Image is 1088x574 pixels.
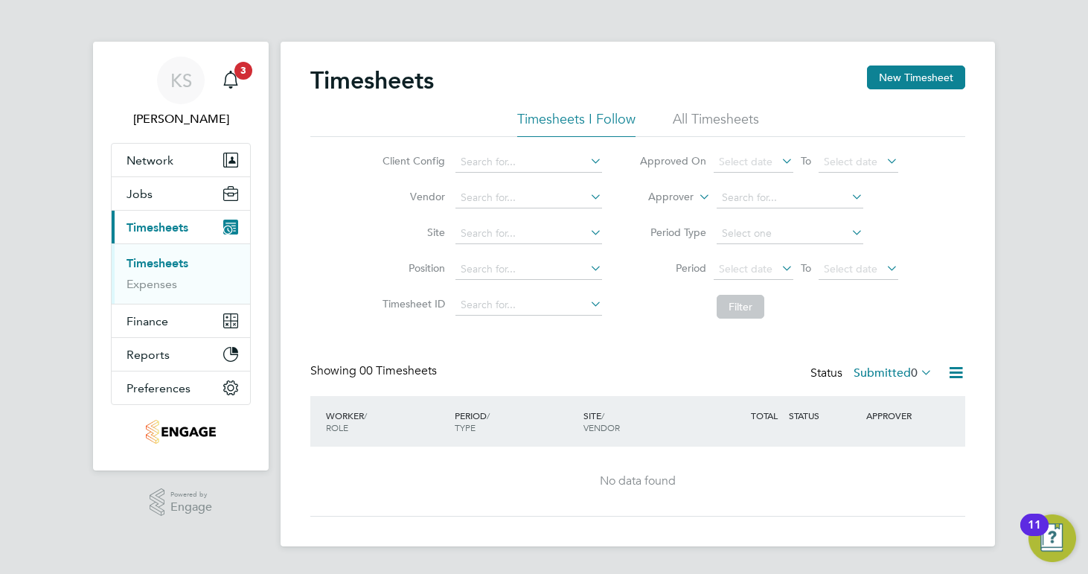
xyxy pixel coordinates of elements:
div: STATUS [785,402,863,429]
span: TYPE [455,421,476,433]
span: Preferences [127,381,191,395]
div: Showing [310,363,440,379]
span: Engage [170,501,212,514]
span: KS [170,71,192,90]
div: SITE [580,402,708,441]
input: Search for... [717,188,863,208]
span: Select date [824,155,877,168]
a: Expenses [127,277,177,291]
span: Reports [127,348,170,362]
span: / [601,409,604,421]
label: Position [378,261,445,275]
span: ROLE [326,421,348,433]
li: All Timesheets [673,110,759,137]
span: To [796,258,816,278]
div: Status [810,363,935,384]
label: Approver [627,190,694,205]
span: Select date [719,155,772,168]
input: Search for... [455,152,602,173]
span: Timesheets [127,220,188,235]
h2: Timesheets [310,66,434,95]
span: Powered by [170,488,212,501]
input: Search for... [455,259,602,280]
label: Submitted [854,366,932,380]
label: Timesheet ID [378,297,445,310]
button: Finance [112,304,250,337]
button: Network [112,144,250,176]
a: Timesheets [127,256,188,270]
button: Open Resource Center, 11 new notifications [1028,514,1076,562]
span: 0 [911,366,918,380]
a: Go to home page [111,420,251,444]
input: Search for... [455,223,602,244]
span: 3 [234,62,252,80]
a: KS[PERSON_NAME] [111,57,251,128]
span: Network [127,153,173,168]
span: Finance [127,314,168,328]
button: Preferences [112,371,250,404]
img: jjfox-logo-retina.png [146,420,215,444]
div: Timesheets [112,243,250,304]
span: Kelsey Stephens [111,110,251,128]
li: Timesheets I Follow [517,110,636,137]
span: TOTAL [751,409,778,421]
label: Approved On [639,154,706,168]
button: New Timesheet [867,66,965,89]
div: 11 [1028,525,1041,544]
button: Filter [717,295,764,319]
label: Vendor [378,190,445,203]
label: Site [378,226,445,239]
label: Client Config [378,154,445,168]
span: Select date [824,262,877,275]
input: Search for... [455,295,602,316]
button: Reports [112,338,250,371]
div: PERIOD [451,402,580,441]
label: Period Type [639,226,706,239]
div: No data found [325,473,950,489]
span: Jobs [127,187,153,201]
div: APPROVER [863,402,940,429]
label: Period [639,261,706,275]
span: Select date [719,262,772,275]
a: Powered byEngage [150,488,213,517]
span: VENDOR [583,421,620,433]
a: 3 [216,57,246,104]
span: / [364,409,367,421]
input: Search for... [455,188,602,208]
span: To [796,151,816,170]
input: Select one [717,223,863,244]
div: WORKER [322,402,451,441]
span: 00 Timesheets [359,363,437,378]
button: Jobs [112,177,250,210]
nav: Main navigation [93,42,269,471]
button: Timesheets [112,211,250,243]
span: / [487,409,490,421]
